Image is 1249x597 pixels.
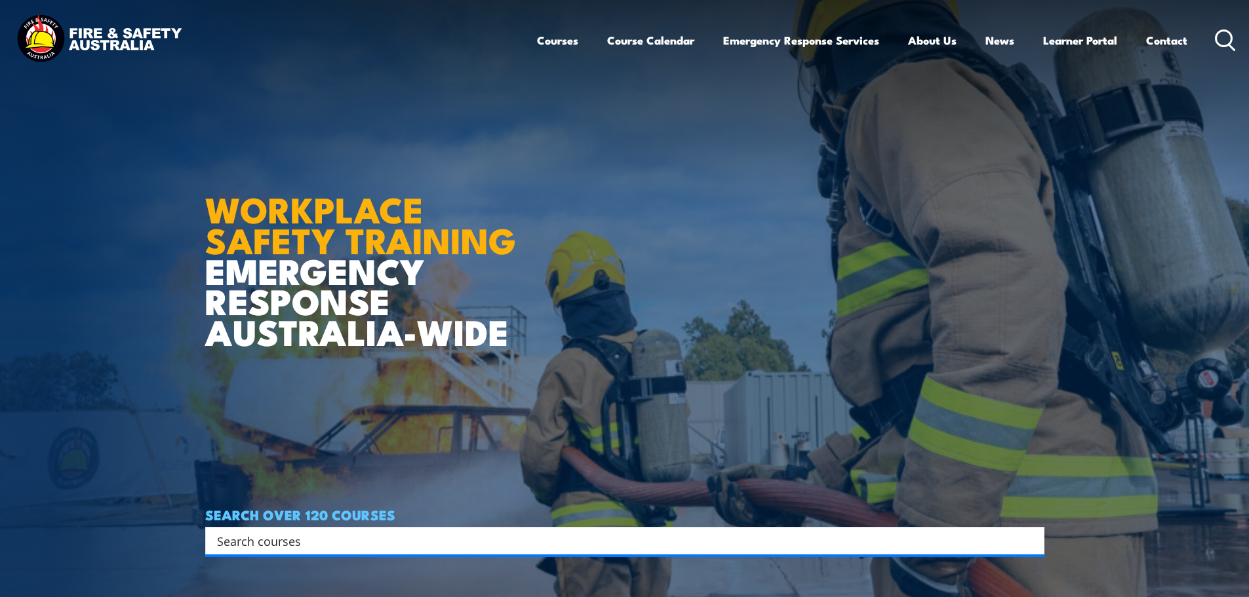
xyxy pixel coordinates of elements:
[908,23,957,58] a: About Us
[723,23,879,58] a: Emergency Response Services
[1021,531,1040,550] button: Search magnifier button
[217,531,1016,550] input: Search input
[537,23,578,58] a: Courses
[205,161,526,347] h1: EMERGENCY RESPONSE AUSTRALIA-WIDE
[205,507,1044,522] h4: SEARCH OVER 120 COURSES
[607,23,694,58] a: Course Calendar
[1043,23,1117,58] a: Learner Portal
[205,181,516,266] strong: WORKPLACE SAFETY TRAINING
[1146,23,1187,58] a: Contact
[220,531,1018,550] form: Search form
[985,23,1014,58] a: News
